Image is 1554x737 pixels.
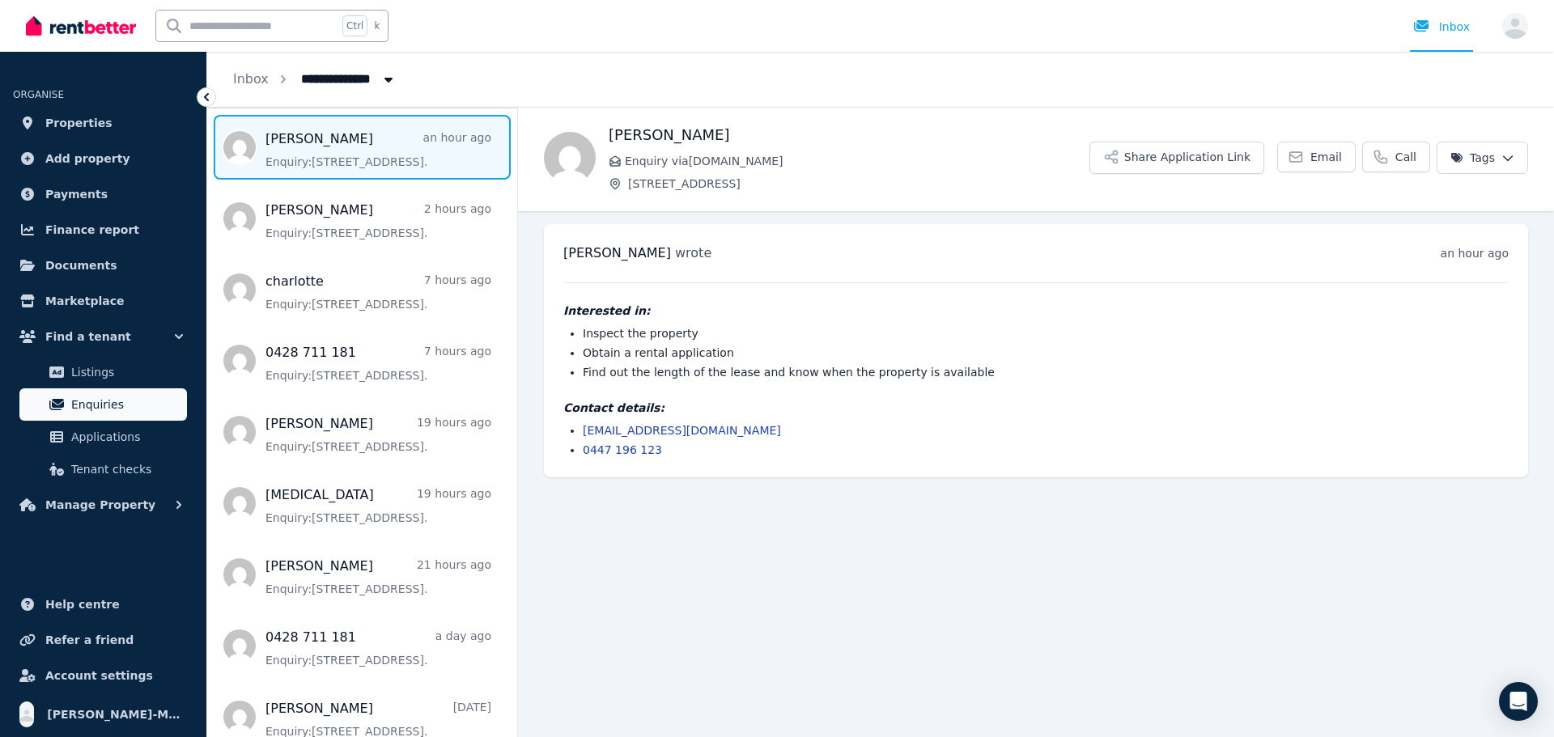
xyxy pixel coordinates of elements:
a: Account settings [13,659,193,692]
span: Marketplace [45,291,124,311]
a: charlotte7 hours agoEnquiry:[STREET_ADDRESS]. [265,272,491,312]
span: Listings [71,362,180,382]
span: Add property [45,149,130,168]
a: [PERSON_NAME]an hour agoEnquiry:[STREET_ADDRESS]. [265,129,491,170]
a: 0447 196 123 [583,443,662,456]
a: Add property [13,142,193,175]
a: [PERSON_NAME]2 hours agoEnquiry:[STREET_ADDRESS]. [265,201,491,241]
a: Email [1277,142,1356,172]
a: Marketplace [13,285,193,317]
a: [EMAIL_ADDRESS][DOMAIN_NAME] [583,424,781,437]
span: Account settings [45,666,153,685]
span: [PERSON_NAME] [563,245,671,260]
span: Enquiries [71,395,180,414]
span: Finance report [45,220,139,239]
nav: Breadcrumb [207,52,422,107]
span: [STREET_ADDRESS] [628,176,1089,192]
span: ORGANISE [13,89,64,100]
button: Share Application Link [1089,142,1264,174]
span: Payments [45,184,108,204]
li: Obtain a rental application [583,345,1509,361]
a: Applications [19,421,187,453]
span: Ctrl [342,15,367,36]
a: Properties [13,107,193,139]
span: Properties [45,113,113,133]
span: k [374,19,380,32]
h4: Interested in: [563,303,1509,319]
span: Refer a friend [45,630,134,650]
span: Tenant checks [71,460,180,479]
li: Find out the length of the lease and know when the property is available [583,364,1509,380]
span: Tags [1450,150,1495,166]
time: an hour ago [1441,247,1509,260]
div: Inbox [1413,19,1470,35]
button: Tags [1437,142,1528,174]
a: Listings [19,356,187,388]
a: Call [1362,142,1430,172]
a: 0428 711 181a day agoEnquiry:[STREET_ADDRESS]. [265,628,491,668]
a: Finance report [13,214,193,246]
img: RentBetter [26,14,136,38]
button: Find a tenant [13,320,193,353]
a: Help centre [13,588,193,621]
img: Katie Q [544,132,596,184]
span: [PERSON_NAME]-May [PERSON_NAME] [47,705,187,724]
a: Enquiries [19,388,187,421]
div: Open Intercom Messenger [1499,682,1538,721]
a: Payments [13,178,193,210]
span: Call [1395,149,1416,165]
a: [PERSON_NAME]21 hours agoEnquiry:[STREET_ADDRESS]. [265,557,491,597]
a: 0428 711 1817 hours agoEnquiry:[STREET_ADDRESS]. [265,343,491,383]
a: Tenant checks [19,453,187,485]
button: Manage Property [13,489,193,521]
span: Documents [45,256,117,275]
a: [PERSON_NAME]19 hours agoEnquiry:[STREET_ADDRESS]. [265,414,491,455]
a: Documents [13,249,193,282]
li: Inspect the property [583,325,1509,341]
span: Applications [71,427,180,447]
a: Refer a friend [13,624,193,656]
a: [MEDICAL_DATA]19 hours agoEnquiry:[STREET_ADDRESS]. [265,485,491,526]
span: Enquiry via [DOMAIN_NAME] [625,153,1089,169]
span: wrote [675,245,711,260]
h1: [PERSON_NAME] [609,124,1089,146]
span: Help centre [45,595,120,614]
a: Inbox [233,71,269,87]
h4: Contact details: [563,400,1509,416]
span: Find a tenant [45,327,131,346]
span: Email [1310,149,1342,165]
span: Manage Property [45,495,155,515]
